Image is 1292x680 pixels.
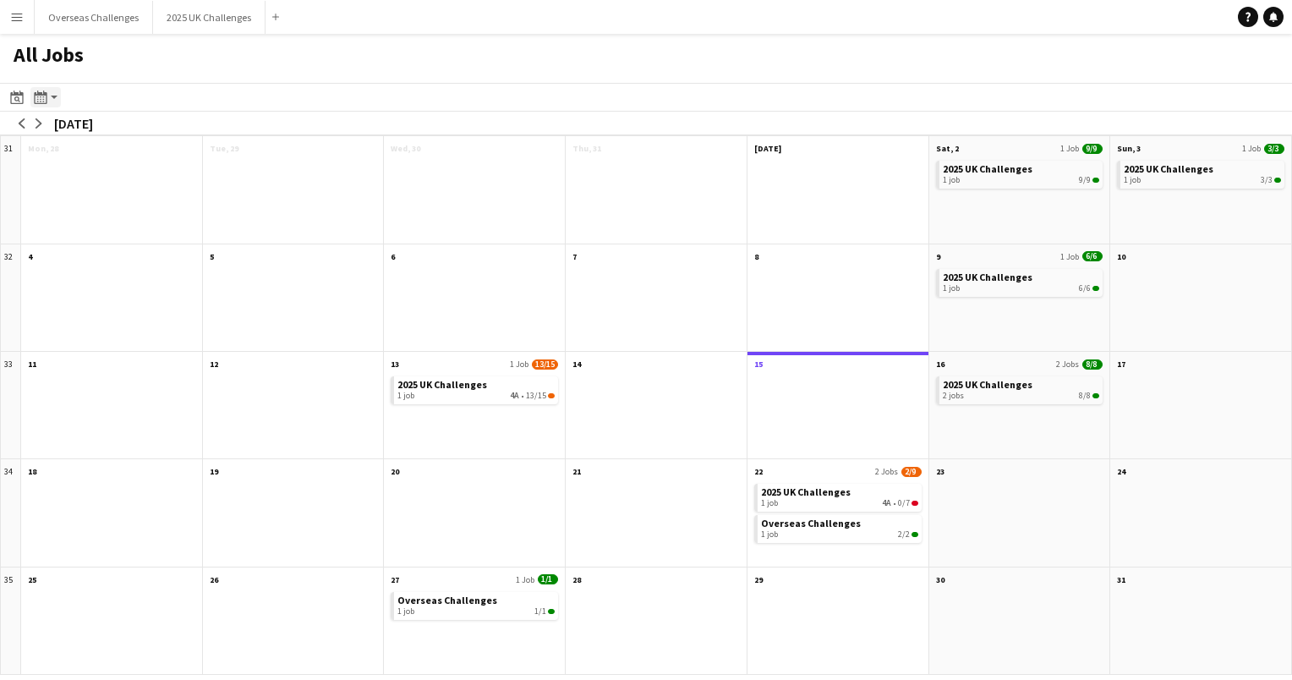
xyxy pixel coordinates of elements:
[210,251,214,262] span: 5
[153,1,266,34] button: 2025 UK Challenges
[901,467,922,477] span: 2/9
[28,359,36,370] span: 11
[391,466,399,477] span: 20
[936,574,944,585] span: 30
[761,517,861,529] span: Overseas Challenges
[1117,466,1125,477] span: 24
[943,271,1032,283] span: 2025 UK Challenges
[761,498,918,508] div: •
[1,568,21,675] div: 35
[936,466,944,477] span: 23
[572,251,577,262] span: 7
[548,609,555,614] span: 1/1
[1079,391,1091,401] span: 8/8
[1092,393,1099,398] span: 8/8
[397,594,497,606] span: Overseas Challenges
[28,466,36,477] span: 18
[391,359,399,370] span: 13
[754,251,758,262] span: 8
[1242,143,1261,154] span: 1 Job
[28,574,36,585] span: 25
[1082,359,1103,370] span: 8/8
[1117,574,1125,585] span: 31
[397,378,487,391] span: 2025 UK Challenges
[516,574,534,585] span: 1 Job
[1124,175,1141,185] span: 1 job
[898,498,910,508] span: 0/7
[761,529,778,540] span: 1 job
[210,359,218,370] span: 12
[912,532,918,537] span: 2/2
[28,143,58,154] span: Mon, 28
[1060,251,1079,262] span: 1 Job
[54,115,93,132] div: [DATE]
[1264,144,1284,154] span: 3/3
[943,378,1032,391] span: 2025 UK Challenges
[1,352,21,459] div: 33
[210,466,218,477] span: 19
[572,143,601,154] span: Thu, 31
[936,143,959,154] span: Sat, 2
[534,606,546,617] span: 1/1
[1,136,21,244] div: 31
[510,391,519,401] span: 4A
[943,391,964,401] span: 2 jobs
[548,393,555,398] span: 13/15
[882,498,891,508] span: 4A
[210,143,238,154] span: Tue, 29
[572,359,581,370] span: 14
[1056,359,1079,370] span: 2 Jobs
[761,484,918,508] a: 2025 UK Challenges1 job4A•0/7
[1079,175,1091,185] span: 9/9
[1082,251,1103,261] span: 6/6
[397,391,555,401] div: •
[35,1,153,34] button: Overseas Challenges
[936,251,940,262] span: 9
[761,515,918,540] a: Overseas Challenges1 job2/2
[510,359,528,370] span: 1 Job
[943,162,1032,175] span: 2025 UK Challenges
[943,269,1100,293] a: 2025 UK Challenges1 job6/6
[1,459,21,567] div: 34
[912,501,918,506] span: 0/7
[1,244,21,352] div: 32
[761,485,851,498] span: 2025 UK Challenges
[754,466,763,477] span: 22
[1082,144,1103,154] span: 9/9
[572,574,581,585] span: 28
[572,466,581,477] span: 21
[754,143,781,154] span: [DATE]
[943,175,960,185] span: 1 job
[397,376,555,401] a: 2025 UK Challenges1 job4A•13/15
[1261,175,1273,185] span: 3/3
[28,251,32,262] span: 4
[754,574,763,585] span: 29
[1092,286,1099,291] span: 6/6
[391,143,420,154] span: Wed, 30
[1124,161,1281,185] a: 2025 UK Challenges1 job3/3
[1117,251,1125,262] span: 10
[1117,143,1141,154] span: Sun, 3
[943,376,1100,401] a: 2025 UK Challenges2 jobs8/8
[1060,143,1079,154] span: 1 Job
[532,359,558,370] span: 13/15
[761,498,778,508] span: 1 job
[1124,162,1213,175] span: 2025 UK Challenges
[754,359,763,370] span: 15
[875,466,898,477] span: 2 Jobs
[526,391,546,401] span: 13/15
[943,283,960,293] span: 1 job
[1079,283,1091,293] span: 6/6
[936,359,944,370] span: 16
[898,529,910,540] span: 2/2
[943,161,1100,185] a: 2025 UK Challenges1 job9/9
[397,606,414,617] span: 1 job
[1092,178,1099,183] span: 9/9
[391,574,399,585] span: 27
[397,391,414,401] span: 1 job
[397,592,555,617] a: Overseas Challenges1 job1/1
[391,251,395,262] span: 6
[1274,178,1281,183] span: 3/3
[210,574,218,585] span: 26
[538,574,558,584] span: 1/1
